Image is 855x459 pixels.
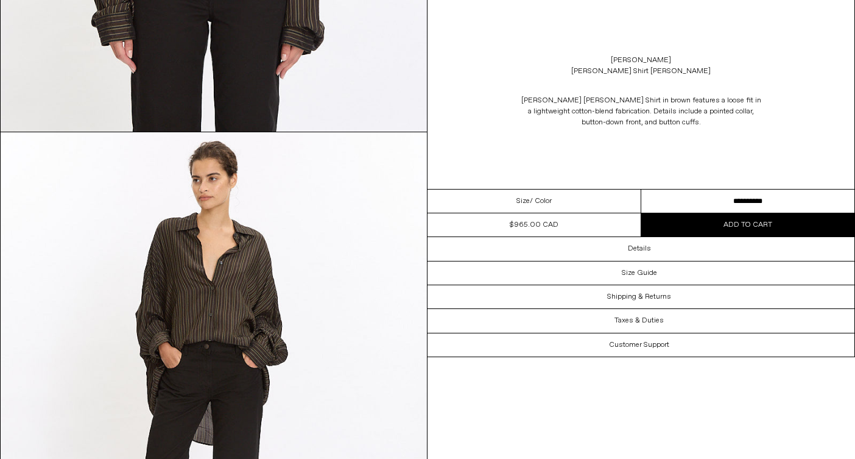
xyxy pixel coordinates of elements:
h3: Customer Support [609,341,669,349]
p: [PERSON_NAME] [PERSON_NAME] Shirt in brown features a loose fit in a lightweight cotton-blend fab... [519,89,763,134]
button: Add to cart [641,213,855,237]
h3: Shipping & Returns [607,293,671,301]
div: [PERSON_NAME] Shirt [PERSON_NAME] [571,66,711,77]
span: / Color [530,196,552,207]
div: $965.00 CAD [510,219,558,230]
h3: Taxes & Duties [614,316,664,325]
h3: Size Guide [622,269,657,277]
h3: Details [628,244,651,253]
span: Size [516,196,530,207]
a: [PERSON_NAME] [611,55,671,66]
span: Add to cart [723,220,772,230]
